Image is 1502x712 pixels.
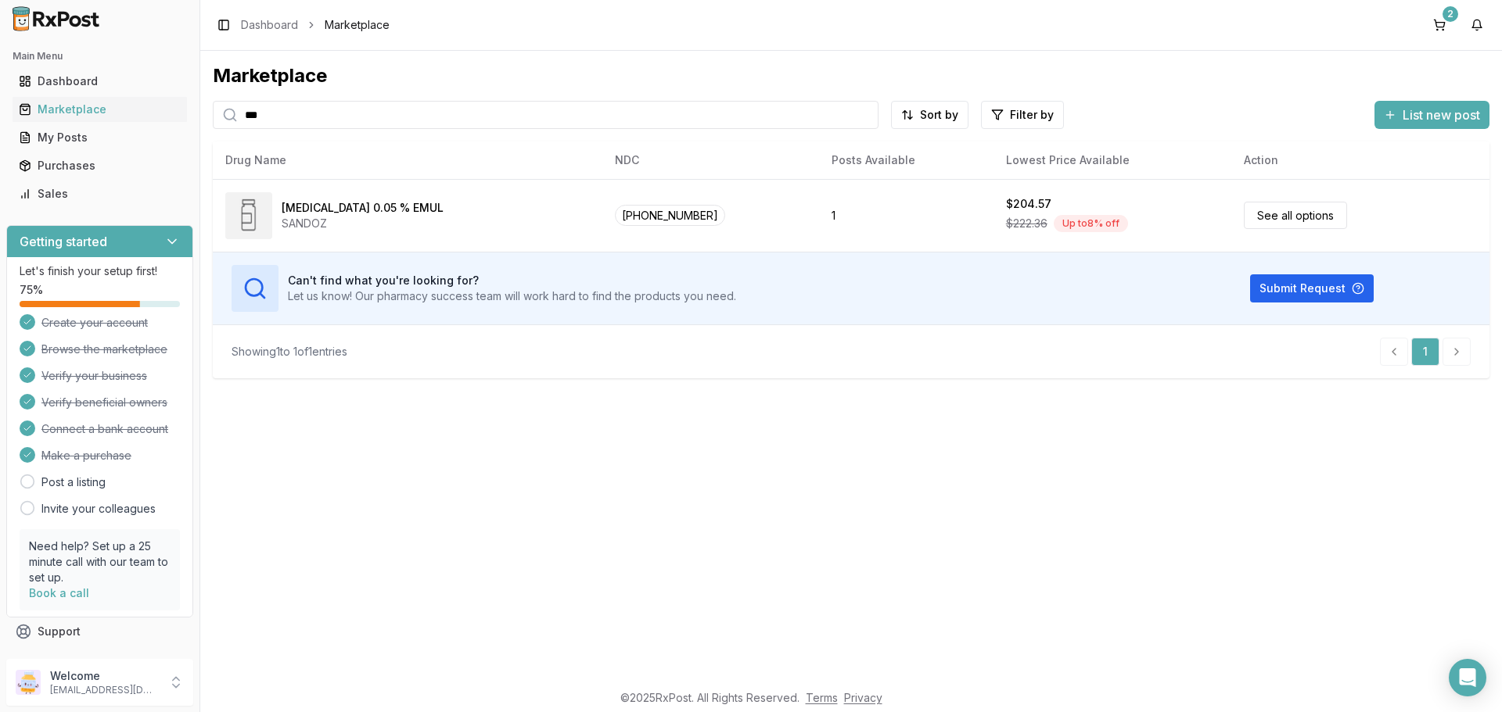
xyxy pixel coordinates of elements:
[1411,338,1439,366] a: 1
[213,141,602,179] th: Drug Name
[844,691,882,704] a: Privacy
[920,107,958,123] span: Sort by
[819,179,994,252] td: 1
[325,17,390,33] span: Marketplace
[1449,659,1486,696] div: Open Intercom Messenger
[38,652,91,667] span: Feedback
[6,617,193,646] button: Support
[41,448,131,463] span: Make a purchase
[1427,13,1452,38] button: 2
[891,101,968,129] button: Sort by
[41,421,168,437] span: Connect a bank account
[41,395,167,410] span: Verify beneficial owners
[6,646,193,674] button: Feedback
[20,282,43,298] span: 75 %
[819,141,994,179] th: Posts Available
[225,192,272,239] img: Durezol 0.05 % EMUL
[615,205,725,226] span: [PHONE_NUMBER]
[288,273,736,288] h3: Can't find what you're looking for?
[19,186,181,202] div: Sales
[6,181,193,206] button: Sales
[282,200,444,216] div: [MEDICAL_DATA] 0.05 % EMUL
[1443,6,1458,22] div: 2
[20,263,180,279] p: Let's finish your setup first!
[16,670,41,695] img: User avatar
[1374,109,1489,124] a: List new post
[41,474,106,490] a: Post a listing
[213,63,1489,88] div: Marketplace
[241,17,390,33] nav: breadcrumb
[13,50,187,63] h2: Main Menu
[13,152,187,180] a: Purchases
[1250,274,1374,302] button: Submit Request
[602,141,819,179] th: NDC
[19,158,181,174] div: Purchases
[232,344,347,360] div: Showing 1 to 1 of 1 entries
[19,102,181,117] div: Marketplace
[19,130,181,145] div: My Posts
[282,216,444,231] div: SANDOZ
[241,17,298,33] a: Dashboard
[41,501,156,517] a: Invite your colleagues
[13,123,187,152] a: My Posts
[1244,202,1347,229] a: See all options
[50,684,159,696] p: [EMAIL_ADDRESS][DOMAIN_NAME]
[6,97,193,122] button: Marketplace
[1403,106,1480,124] span: List new post
[20,232,107,251] h3: Getting started
[1231,141,1489,179] th: Action
[6,69,193,94] button: Dashboard
[13,67,187,95] a: Dashboard
[6,6,106,31] img: RxPost Logo
[41,368,147,384] span: Verify your business
[1010,107,1054,123] span: Filter by
[13,95,187,123] a: Marketplace
[6,153,193,178] button: Purchases
[41,315,148,331] span: Create your account
[6,125,193,150] button: My Posts
[1054,215,1128,232] div: Up to 8 % off
[41,342,167,357] span: Browse the marketplace
[806,691,838,704] a: Terms
[981,101,1064,129] button: Filter by
[13,180,187,208] a: Sales
[1380,338,1471,366] nav: pagination
[29,538,171,585] p: Need help? Set up a 25 minute call with our team to set up.
[50,668,159,684] p: Welcome
[19,73,181,89] div: Dashboard
[994,141,1231,179] th: Lowest Price Available
[1006,216,1047,231] span: $222.36
[288,288,736,304] p: Let us know! Our pharmacy success team will work hard to find the products you need.
[29,586,89,599] a: Book a call
[1006,196,1051,212] div: $204.57
[1374,101,1489,129] button: List new post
